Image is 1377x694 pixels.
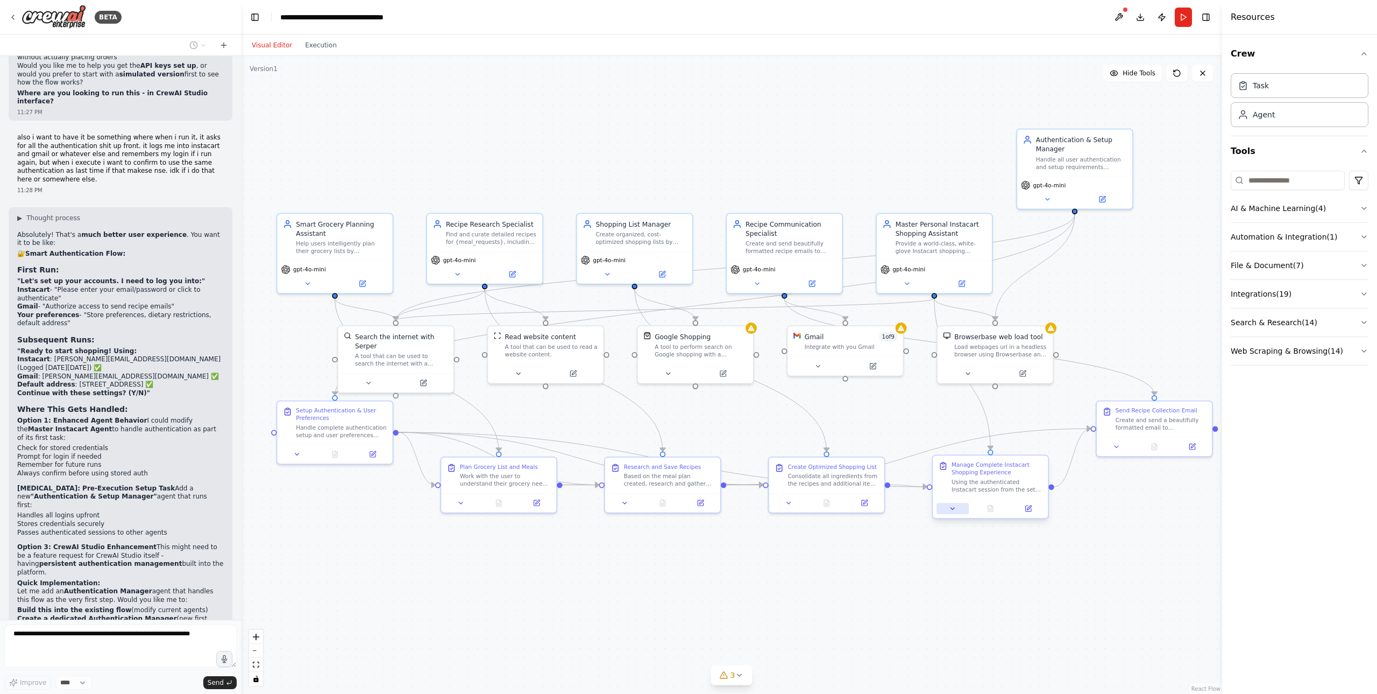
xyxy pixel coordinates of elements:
[805,343,897,350] div: Integrate with you Gmail
[1116,407,1197,415] div: Send Recipe Collection Email
[17,355,50,363] strong: Instacart
[119,71,184,78] strong: simulated version
[655,343,747,358] div: A tool to perform search on Google shopping with a search_query.
[932,457,1049,521] div: Manage Complete Instacart Shopping ExperienceUsing the authenticated Instacart session from the s...
[726,480,763,489] g: Edge from 9b6568ea-2f27-4843-9c40-69781c7ac9c2 to 5785a114-38a6-480c-87cd-96d7fadddf73
[337,325,455,393] div: SerperDevToolSearch the internet with SerperA tool that can be used to search the internet with a...
[807,497,847,509] button: No output available
[593,256,626,264] span: gpt-4o-mini
[785,278,838,289] button: Open in side panel
[787,325,904,376] div: GmailGmail1of9Integrate with you Gmail
[355,332,448,351] div: Search the internet with Serper
[215,39,232,52] button: Start a new chat
[396,377,449,389] button: Open in side panel
[22,5,86,29] img: Logo
[17,311,224,328] li: - "Store preferences, dietary restrictions, default address"
[17,606,224,615] li: (modify current agents)
[971,503,1011,514] button: No output available
[630,289,700,320] g: Edge from a0724628-2ef1-45bc-a504-e47b1c2d7521 to 7c1f7fab-41a1-493c-8df2-152cd4823647
[17,286,50,293] strong: Instacart
[17,62,224,87] p: Would you like me to help you get the , or would you prefer to start with a first to see how the ...
[17,108,224,116] div: 11:27 PM
[247,10,262,25] button: Hide left sidebar
[17,417,224,442] p: I could modify the to handle authentication as part of its first task:
[487,325,605,384] div: ScrapeWebsiteToolRead website contentA tool that can be used to read a website content.
[17,485,175,492] strong: [MEDICAL_DATA]: Pre-Execution Setup Task
[296,407,387,422] div: Setup Authentication & User Preferences
[1231,69,1368,136] div: Crew
[81,231,187,239] strong: much better user experience
[655,332,711,341] div: Google Shopping
[95,11,122,24] div: BETA
[624,463,701,471] div: Research and Save Recipes
[952,461,1042,476] div: Manage Complete Instacart Shopping Experience
[185,39,211,52] button: Switch to previous chat
[1191,686,1220,692] a: React Flow attribution
[17,214,22,222] span: ▶
[929,298,995,450] g: Edge from 7bff26f8-f471-48fa-9c96-40fcd483198b to 5ae663e6-32a7-4632-b3f5-826150128f4e
[505,332,576,341] div: Read website content
[17,303,38,310] strong: Gmail
[203,676,237,689] button: Send
[399,427,435,489] g: Edge from fe6802d1-04f3-45a0-9b71-9f022d3228d7 to 8af7b963-e8f9-44a4-ab3f-5a8c4cfa7405
[17,615,224,632] li: (new first agent)
[17,265,59,274] strong: First Run:
[563,480,763,489] g: Edge from 8af7b963-e8f9-44a4-ab3f-5a8c4cfa7405 to 5785a114-38a6-480c-87cd-96d7fadddf73
[26,214,80,222] span: Thought process
[935,278,988,289] button: Open in side panel
[17,286,224,303] li: - "Please enter your email/password or click to authenticate"
[1134,441,1174,452] button: No output available
[336,278,388,289] button: Open in side panel
[17,381,75,388] strong: Default address
[643,497,683,509] button: No output available
[521,497,553,509] button: Open in side panel
[249,630,263,644] button: zoom in
[1231,11,1275,24] h4: Resources
[460,463,538,471] div: Plan Grocery List and Meals
[1103,65,1162,82] button: Hide Tools
[276,213,394,294] div: Smart Grocery Planning AssistantHelp users intelligently plan their grocery lists by understandin...
[446,230,537,246] div: Find and curate detailed recipes for {meal_requests}, including ingredient lists, cooking instruc...
[249,644,263,658] button: zoom out
[936,325,1054,384] div: BrowserbaseLoadToolBrowserbase web load toolLoad webpages url in a headless browser using Browser...
[17,543,157,551] strong: Option 3: CrewAI Studio Enhancement
[1231,251,1368,279] button: File & Document(7)
[39,560,182,567] strong: persistent authentication management
[17,389,150,397] strong: Continue with these settings? (Y/N)"
[249,658,263,672] button: fit view
[1033,181,1066,189] span: gpt-4o-mini
[1231,223,1368,251] button: Automation & Integration(1)
[296,424,387,439] div: Handle complete authentication setup and user preferences management. For first-time users: authe...
[595,220,686,229] div: Shopping List Manager
[479,497,519,509] button: No output available
[768,457,885,513] div: Create Optimized Shopping ListConsolidate all ingredients from the recipes and additional items r...
[643,332,651,340] img: SerpApiGoogleShoppingTool
[848,497,881,509] button: Open in side panel
[952,478,1042,493] div: Using the authenticated Instacart session from the setup phase, provide a luxury-level Instacart ...
[546,368,599,380] button: Open in side panel
[296,240,387,255] div: Help users intelligently plan their grocery lists by understanding their needs, suggesting meal p...
[730,670,735,681] span: 3
[31,493,157,500] strong: "Authentication & Setup Manager"
[17,303,224,311] li: - "Authorize access to send recipe emails"
[17,347,137,355] strong: "Ready to start shopping! Using:
[293,266,326,274] span: gpt-4o-mini
[17,214,80,222] button: ▶Thought process
[697,368,749,380] button: Open in side panel
[1231,309,1368,337] button: Search & Research(14)
[505,343,598,358] div: A tool that can be used to read a website content.
[357,448,389,460] button: Open in side panel
[787,473,878,488] div: Consolidate all ingredients from the recipes and additional items requested by the user. Remove i...
[635,269,688,280] button: Open in side panel
[17,579,100,587] strong: Quick Implementation:
[954,343,1047,358] div: Load webpages url in a headless browser using Browserbase and return the contents
[576,213,693,284] div: Shopping List ManagerCreate organized, cost-optimized shopping lists by consolidating ingredients...
[892,266,925,274] span: gpt-4o-mini
[1036,156,1127,171] div: Handle all user authentication and setup requirements upfront, including Instacart login, Gmail a...
[17,453,224,461] li: Prompt for login if needed
[276,401,394,465] div: Setup Authentication & User PreferencesHandle complete authentication setup and user preferences ...
[1116,416,1206,431] div: Create and send a beautifully formatted email to {user_email} containing all the saved recipes fr...
[711,665,753,685] button: 3
[460,473,551,488] div: Work with the user to understand their grocery needs including: {requested_meals}, {dietary_restr...
[17,355,224,372] li: : [PERSON_NAME][EMAIL_ADDRESS][DOMAIN_NAME] (Logged [DATE][DATE]) ✅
